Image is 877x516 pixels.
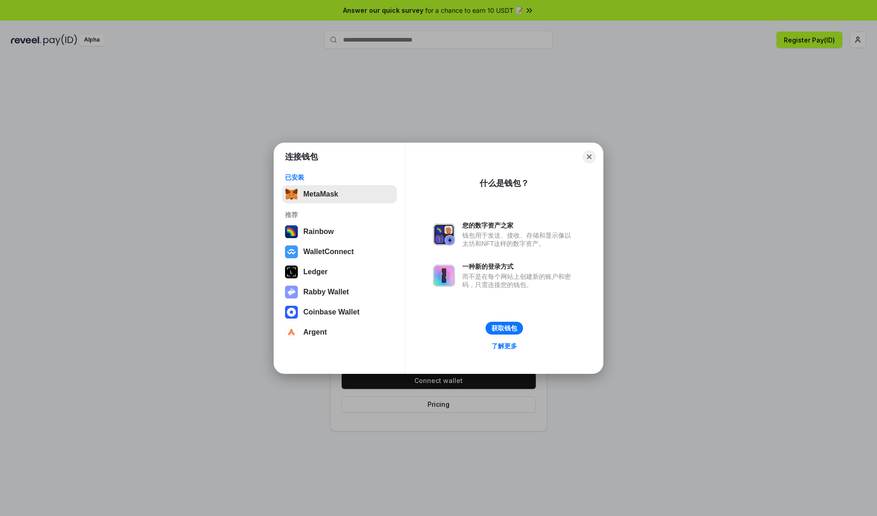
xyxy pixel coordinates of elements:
[282,323,397,341] button: Argent
[486,322,523,335] button: 获取钱包
[462,231,576,248] div: 钱包用于发送、接收、存储和显示像以太坊和NFT这样的数字资产。
[583,150,596,163] button: Close
[462,221,576,229] div: 您的数字资产之家
[303,248,354,256] div: WalletConnect
[433,265,455,287] img: svg+xml,%3Csvg%20xmlns%3D%22http%3A%2F%2Fwww.w3.org%2F2000%2Fsvg%22%20fill%3D%22none%22%20viewBox...
[282,263,397,281] button: Ledger
[282,243,397,261] button: WalletConnect
[285,286,298,298] img: svg+xml,%3Csvg%20xmlns%3D%22http%3A%2F%2Fwww.w3.org%2F2000%2Fsvg%22%20fill%3D%22none%22%20viewBox...
[282,185,397,203] button: MetaMask
[303,228,334,236] div: Rainbow
[491,324,517,332] div: 获取钱包
[285,225,298,238] img: svg+xml,%3Csvg%20width%3D%22120%22%20height%3D%22120%22%20viewBox%3D%220%200%20120%20120%22%20fil...
[433,223,455,245] img: svg+xml,%3Csvg%20xmlns%3D%22http%3A%2F%2Fwww.w3.org%2F2000%2Fsvg%22%20fill%3D%22none%22%20viewBox...
[491,342,517,350] div: 了解更多
[282,283,397,301] button: Rabby Wallet
[282,303,397,321] button: Coinbase Wallet
[303,328,327,336] div: Argent
[303,190,338,198] div: MetaMask
[285,266,298,278] img: svg+xml,%3Csvg%20xmlns%3D%22http%3A%2F%2Fwww.w3.org%2F2000%2Fsvg%22%20width%3D%2228%22%20height%3...
[480,178,529,189] div: 什么是钱包？
[285,326,298,339] img: svg+xml,%3Csvg%20width%3D%2228%22%20height%3D%2228%22%20viewBox%3D%220%200%2028%2028%22%20fill%3D...
[303,268,328,276] div: Ledger
[462,272,576,289] div: 而不是在每个网站上创建新的账户和密码，只需连接您的钱包。
[303,288,349,296] div: Rabby Wallet
[285,151,318,162] h1: 连接钱包
[285,211,394,219] div: 推荐
[486,340,523,352] a: 了解更多
[282,223,397,241] button: Rainbow
[285,188,298,201] img: svg+xml,%3Csvg%20fill%3D%22none%22%20height%3D%2233%22%20viewBox%3D%220%200%2035%2033%22%20width%...
[285,173,394,181] div: 已安装
[285,306,298,319] img: svg+xml,%3Csvg%20width%3D%2228%22%20height%3D%2228%22%20viewBox%3D%220%200%2028%2028%22%20fill%3D...
[303,308,359,316] div: Coinbase Wallet
[285,245,298,258] img: svg+xml,%3Csvg%20width%3D%2228%22%20height%3D%2228%22%20viewBox%3D%220%200%2028%2028%22%20fill%3D...
[462,262,576,271] div: 一种新的登录方式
